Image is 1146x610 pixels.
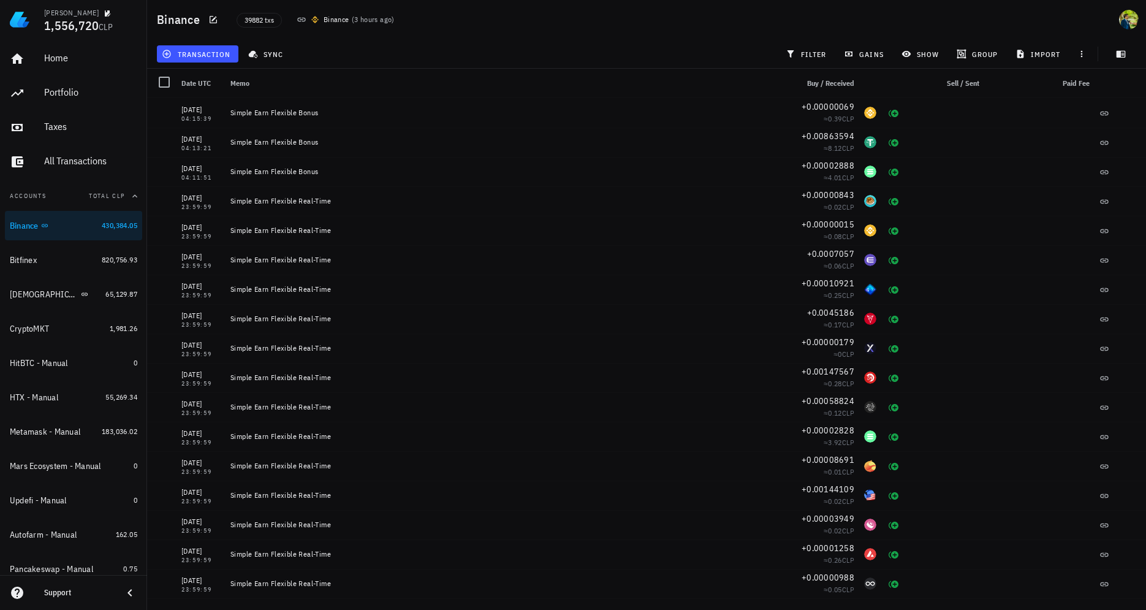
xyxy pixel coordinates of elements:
[181,469,221,475] div: 23:59:59
[5,486,142,515] a: Updefi - Manual 0
[842,408,854,417] span: CLP
[807,78,854,88] span: Buy / Received
[788,49,827,59] span: filter
[842,114,854,123] span: CLP
[157,10,205,29] h1: Binance
[842,585,854,594] span: CLP
[181,339,221,351] div: [DATE]
[824,585,854,594] span: ≈
[10,461,101,471] div: Mars Ecosystem - Manual
[181,427,221,440] div: [DATE]
[828,497,842,506] span: 0.02
[5,383,142,412] a: HTX - Manual 55,269.34
[181,440,221,446] div: 23:59:59
[230,461,776,471] div: Simple Earn Flexible Real-Time
[181,145,221,151] div: 04:13:21
[181,498,221,505] div: 23:59:59
[824,497,854,506] span: ≈
[134,358,137,367] span: 0
[5,113,142,142] a: Taxes
[181,251,221,263] div: [DATE]
[5,554,142,584] a: Pancakeswap - Manual 0.75
[864,107,876,119] div: BNB-icon
[802,454,854,465] span: +0.00008691
[230,137,776,147] div: Simple Earn Flexible Bonus
[802,101,854,112] span: +0.00000069
[10,10,29,29] img: LedgiFi
[230,255,776,265] div: Simple Earn Flexible Real-Time
[10,324,49,334] div: CryptoMKT
[181,104,221,116] div: [DATE]
[181,322,221,328] div: 23:59:59
[181,162,221,175] div: [DATE]
[824,526,854,535] span: ≈
[110,324,137,333] span: 1,981.26
[842,497,854,506] span: CLP
[5,348,142,378] a: HitBTC - Manual 0
[181,78,211,88] span: Date UTC
[181,587,221,593] div: 23:59:59
[102,427,137,436] span: 183,036.02
[807,248,855,259] span: +0.0007057
[181,192,221,204] div: [DATE]
[802,131,854,142] span: +0.00863594
[245,13,274,27] span: 39882 txs
[181,368,221,381] div: [DATE]
[828,232,842,241] span: 0.08
[44,8,99,18] div: [PERSON_NAME]
[824,467,854,476] span: ≈
[44,86,137,98] div: Portfolio
[5,245,142,275] a: Bitfinex 820,756.93
[828,114,842,123] span: 0.39
[828,555,842,565] span: 0.26
[842,438,854,447] span: CLP
[904,49,939,59] span: show
[842,202,854,212] span: CLP
[828,173,842,182] span: 4.01
[842,349,854,359] span: CLP
[802,484,854,495] span: +0.00144109
[181,204,221,210] div: 23:59:59
[828,526,842,535] span: 0.02
[896,45,946,63] button: show
[44,17,99,34] span: 1,556,720
[105,392,137,402] span: 55,269.34
[864,430,876,443] div: SOL-icon
[864,578,876,590] div: ICP-icon
[157,45,238,63] button: transaction
[230,78,249,88] span: Memo
[864,166,876,178] div: SOL-icon
[181,545,221,557] div: [DATE]
[824,291,854,300] span: ≈
[230,490,776,500] div: Simple Earn Flexible Real-Time
[181,351,221,357] div: 23:59:59
[230,314,776,324] div: Simple Earn Flexible Real-Time
[828,467,842,476] span: 0.01
[311,16,319,23] img: 270.png
[5,211,142,240] a: Binance 430,384.05
[324,13,349,26] div: Binance
[164,49,230,59] span: transaction
[780,45,833,63] button: filter
[828,143,842,153] span: 8.12
[181,574,221,587] div: [DATE]
[824,202,854,212] span: ≈
[230,196,776,206] div: Simple Earn Flexible Real-Time
[10,495,67,506] div: Updefi - Manual
[828,379,842,388] span: 0.28
[230,343,776,353] div: Simple Earn Flexible Real-Time
[181,528,221,534] div: 23:59:59
[226,69,781,98] div: Memo
[44,121,137,132] div: Taxes
[230,167,776,177] div: Simple Earn Flexible Bonus
[181,486,221,498] div: [DATE]
[864,372,876,384] div: 1INCH-icon
[842,143,854,153] span: CLP
[842,291,854,300] span: CLP
[5,451,142,481] a: Mars Ecosystem - Manual 0
[828,438,842,447] span: 3.92
[839,45,891,63] button: gains
[828,291,842,300] span: 0.25
[828,408,842,417] span: 0.12
[842,467,854,476] span: CLP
